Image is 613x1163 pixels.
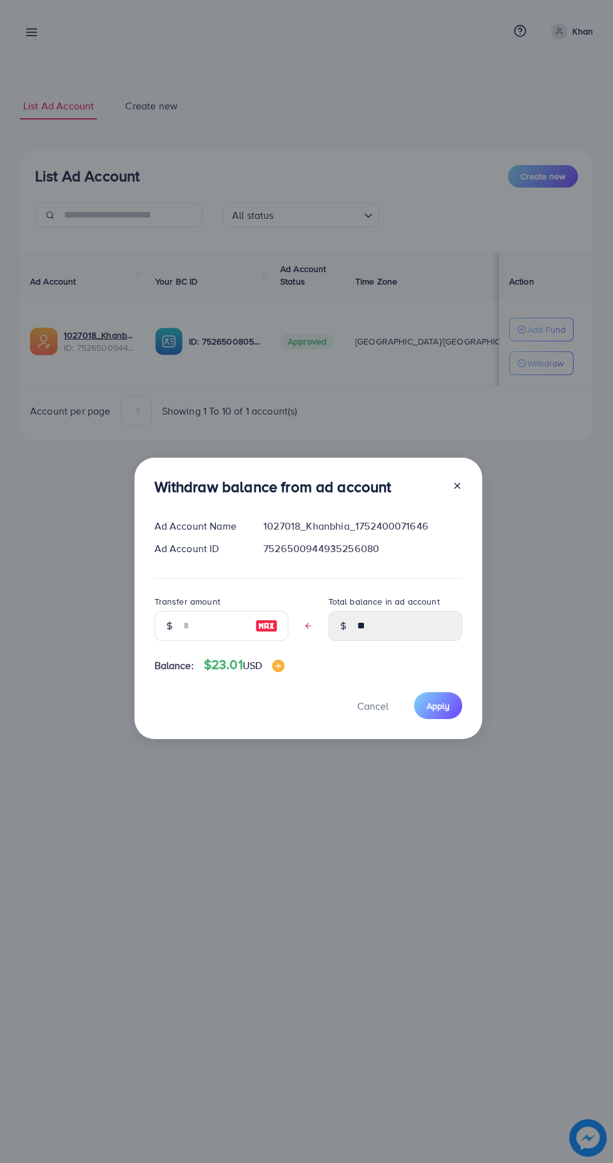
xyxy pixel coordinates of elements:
[357,699,388,713] span: Cancel
[155,478,392,496] h3: Withdraw balance from ad account
[255,618,278,633] img: image
[272,660,285,672] img: image
[328,595,440,608] label: Total balance in ad account
[253,541,472,556] div: 7526500944935256080
[414,692,462,719] button: Apply
[144,519,254,533] div: Ad Account Name
[144,541,254,556] div: Ad Account ID
[253,519,472,533] div: 1027018_Khanbhia_1752400071646
[342,692,404,719] button: Cancel
[243,658,262,672] span: USD
[155,595,220,608] label: Transfer amount
[204,657,285,673] h4: $23.01
[155,658,194,673] span: Balance:
[427,700,450,712] span: Apply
